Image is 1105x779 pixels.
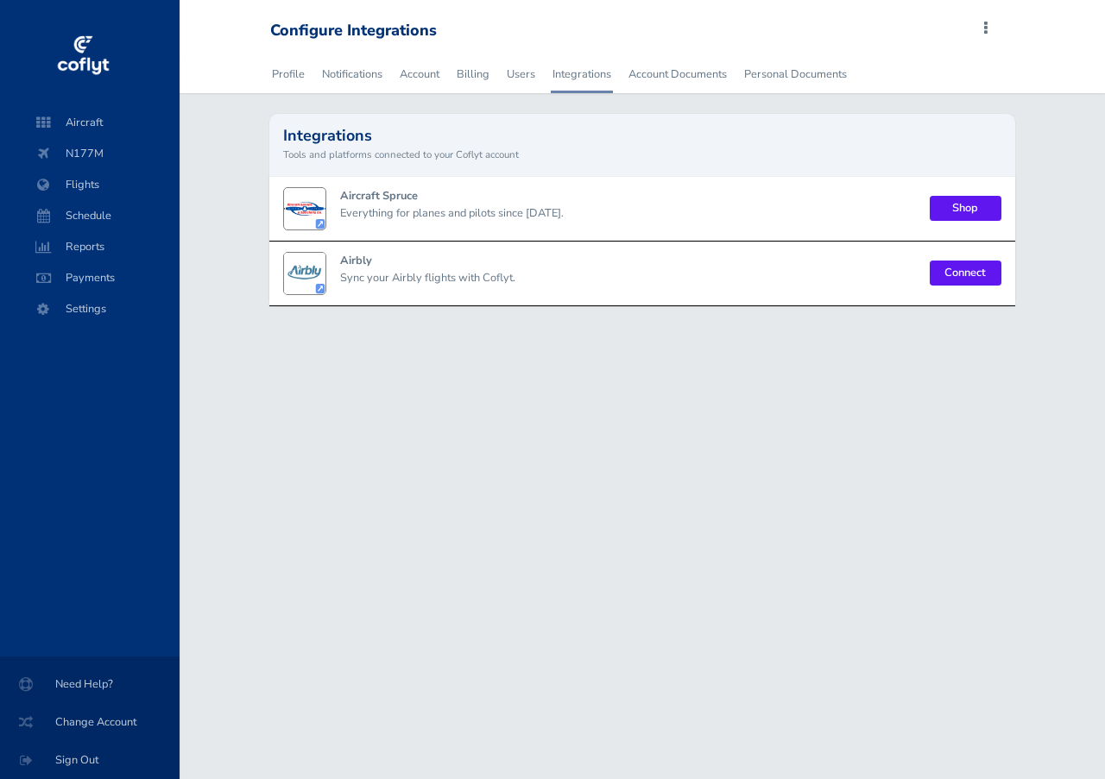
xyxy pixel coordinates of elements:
[31,138,162,169] span: N177M
[455,55,491,93] a: Billing
[21,707,159,738] span: Change Account
[505,55,537,93] a: Users
[340,269,515,286] p: Sync your Airbly flights with Coflyt.
[31,200,162,231] span: Schedule
[31,107,162,138] span: Aircraft
[340,253,372,268] strong: Airbly
[283,147,1001,162] small: Tools and platforms connected to your Coflyt account
[930,196,1001,221] a: Shop
[627,55,729,93] a: Account Documents
[31,169,162,200] span: Flights
[340,204,564,222] p: Everything for planes and pilots since [DATE].
[930,261,1001,286] a: Connect
[551,55,613,93] a: Integrations
[283,128,1001,143] h2: Integrations
[21,669,159,700] span: Need Help?
[340,188,418,204] strong: Aircraft Spruce
[31,262,162,293] span: Payments
[21,744,159,776] span: Sign Out
[283,187,326,230] img: partner-logo
[270,55,306,93] a: Profile
[31,231,162,262] span: Reports
[283,252,326,295] img: partner-logo
[270,22,437,41] div: Configure Integrations
[398,55,441,93] a: Account
[54,30,111,82] img: coflyt logo
[320,55,384,93] a: Notifications
[31,293,162,324] span: Settings
[742,55,849,93] a: Personal Documents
